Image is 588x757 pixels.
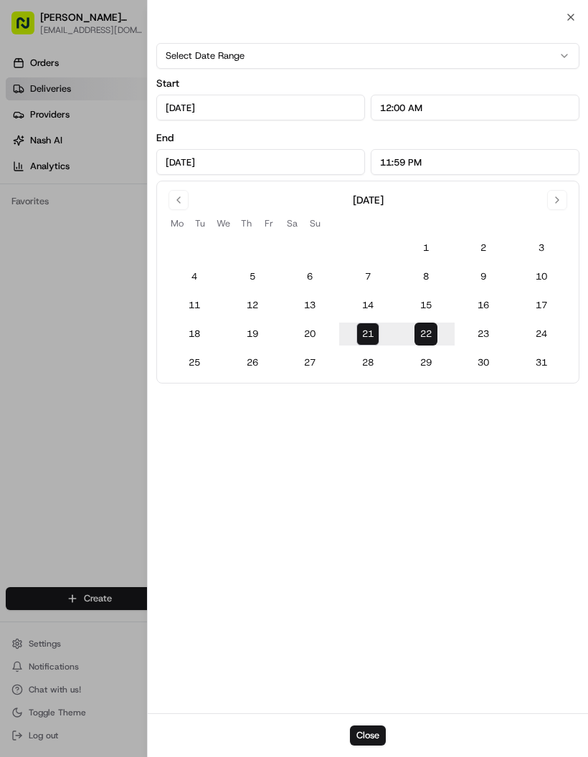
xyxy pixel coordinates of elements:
button: 6 [298,265,321,288]
button: 10 [530,265,553,288]
button: 28 [356,351,379,374]
button: 24 [530,323,553,346]
button: 22 [414,323,437,346]
th: Sunday [303,216,326,231]
button: 21 [356,323,379,346]
div: Start new chat [65,137,235,151]
input: Date [156,149,365,175]
button: Start new chat [244,141,261,158]
button: 15 [414,294,437,317]
input: Time [371,95,579,120]
input: Date [156,95,365,120]
th: Monday [166,216,189,231]
button: 26 [241,351,264,374]
button: 5 [241,265,264,288]
button: 11 [183,294,206,317]
button: 3 [530,237,553,260]
button: 7 [356,265,379,288]
button: 12 [241,294,264,317]
button: See all [222,184,261,201]
div: [DATE] [353,193,384,207]
button: 19 [241,323,264,346]
button: 8 [414,265,437,288]
span: Knowledge Base [29,282,110,296]
span: 7月31日 [91,222,125,234]
div: We're available if you need us! [65,151,197,163]
img: 1736555255976-a54dd68f-1ca7-489b-9aae-adbdc363a1c4 [14,137,40,163]
button: 23 [472,323,495,346]
button: 25 [183,351,206,374]
button: 16 [472,294,495,317]
img: bettytllc [14,209,37,232]
div: 💻 [121,283,133,295]
span: bettytllc [44,222,80,234]
div: Past conversations [14,186,96,198]
button: 1 [414,237,437,260]
a: 💻API Documentation [115,276,236,302]
button: 27 [298,351,321,374]
button: 31 [530,351,553,374]
th: Friday [257,216,280,231]
button: Go to next month [547,190,567,210]
th: Wednesday [212,216,234,231]
span: Pylon [143,317,174,328]
p: Welcome 👋 [14,57,261,80]
button: 29 [414,351,437,374]
img: Nash [14,14,43,43]
input: Clear [37,92,237,108]
div: 📗 [14,283,26,295]
label: End [156,131,174,144]
label: Start [156,77,179,90]
input: Time [371,149,579,175]
button: 13 [298,294,321,317]
a: 📗Knowledge Base [9,276,115,302]
img: 5e9a9d7314ff4150bce227a61376b483.jpg [30,137,56,163]
button: 17 [530,294,553,317]
button: 14 [356,294,379,317]
button: 30 [472,351,495,374]
th: Tuesday [189,216,212,231]
button: 18 [183,323,206,346]
th: Thursday [234,216,257,231]
button: Go to previous month [169,190,189,210]
button: 4 [183,265,206,288]
button: Close [350,725,386,746]
span: API Documentation [136,282,230,296]
button: 2 [472,237,495,260]
span: • [82,222,87,234]
th: Saturday [280,216,303,231]
button: 9 [472,265,495,288]
button: 20 [298,323,321,346]
a: Powered byPylon [101,316,174,328]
